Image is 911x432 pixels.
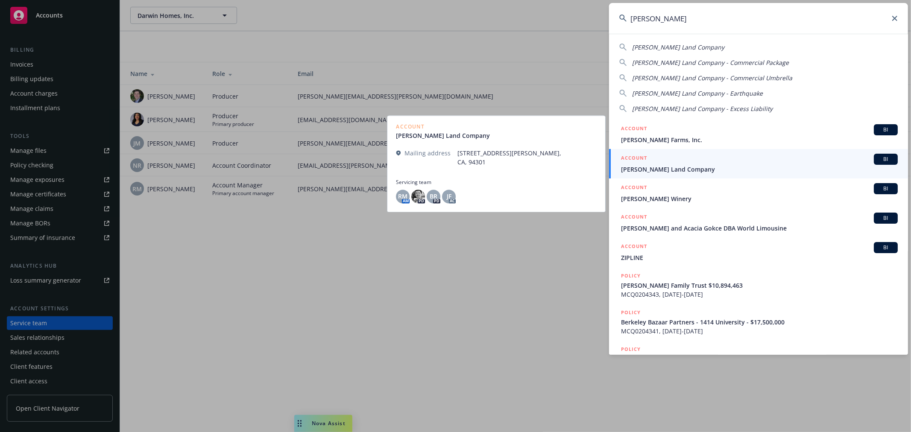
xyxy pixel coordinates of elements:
[609,208,908,237] a: ACCOUNTBI[PERSON_NAME] and Acacia Gokce DBA World Limousine
[621,253,898,262] span: ZIPLINE
[621,327,898,336] span: MCQ0204341, [DATE]-[DATE]
[621,124,647,134] h5: ACCOUNT
[609,340,908,377] a: POLICYBerkeley Bazaar 1550 [PERSON_NAME] - $17,500,000
[877,244,894,251] span: BI
[609,304,908,340] a: POLICYBerkeley Bazaar Partners - 1414 University - $17,500,000MCQ0204341, [DATE]-[DATE]
[877,155,894,163] span: BI
[621,281,898,290] span: [PERSON_NAME] Family Trust $10,894,463
[609,178,908,208] a: ACCOUNTBI[PERSON_NAME] Winery
[621,154,647,164] h5: ACCOUNT
[877,214,894,222] span: BI
[621,183,647,193] h5: ACCOUNT
[621,290,898,299] span: MCQ0204343, [DATE]-[DATE]
[877,126,894,134] span: BI
[621,194,898,203] span: [PERSON_NAME] Winery
[632,89,763,97] span: [PERSON_NAME] Land Company - Earthquake
[632,74,792,82] span: [PERSON_NAME] Land Company - Commercial Umbrella
[621,345,641,353] h5: POLICY
[621,224,898,233] span: [PERSON_NAME] and Acacia Gokce DBA World Limousine
[621,213,647,223] h5: ACCOUNT
[609,120,908,149] a: ACCOUNTBI[PERSON_NAME] Farms, Inc.
[632,58,789,67] span: [PERSON_NAME] Land Company - Commercial Package
[609,3,908,34] input: Search...
[609,149,908,178] a: ACCOUNTBI[PERSON_NAME] Land Company
[609,237,908,267] a: ACCOUNTBIZIPLINE
[621,242,647,252] h5: ACCOUNT
[621,135,898,144] span: [PERSON_NAME] Farms, Inc.
[621,318,898,327] span: Berkeley Bazaar Partners - 1414 University - $17,500,000
[609,267,908,304] a: POLICY[PERSON_NAME] Family Trust $10,894,463MCQ0204343, [DATE]-[DATE]
[632,43,724,51] span: [PERSON_NAME] Land Company
[621,165,898,174] span: [PERSON_NAME] Land Company
[621,308,641,317] h5: POLICY
[877,185,894,193] span: BI
[621,271,641,280] h5: POLICY
[632,105,773,113] span: [PERSON_NAME] Land Company - Excess Liability
[621,354,898,363] span: Berkeley Bazaar 1550 [PERSON_NAME] - $17,500,000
